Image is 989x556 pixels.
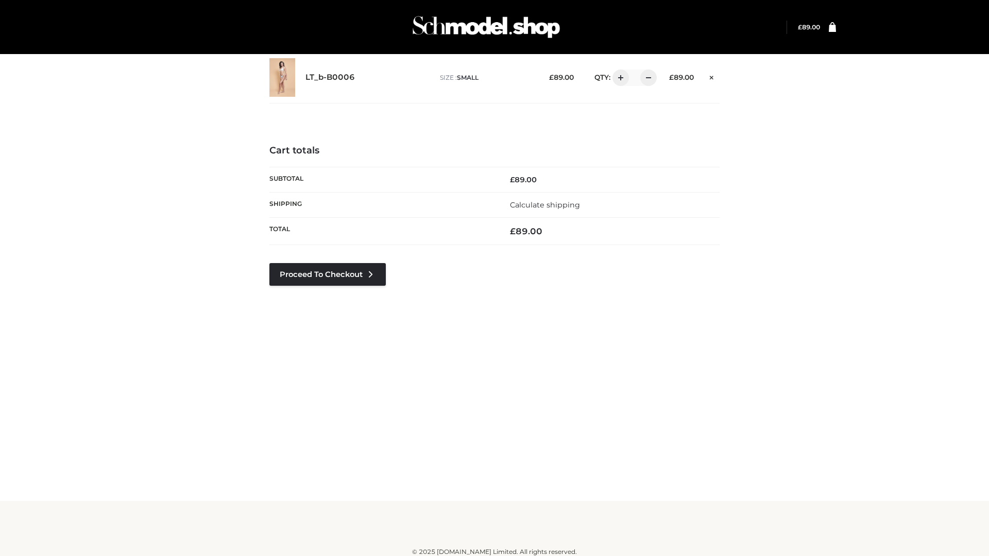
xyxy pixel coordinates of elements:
h4: Cart totals [269,145,720,157]
bdi: 89.00 [669,73,694,81]
span: £ [798,23,802,31]
bdi: 89.00 [510,175,537,184]
a: Proceed to Checkout [269,263,386,286]
span: £ [510,175,515,184]
a: Calculate shipping [510,200,580,210]
bdi: 89.00 [510,226,542,236]
span: £ [549,73,554,81]
a: Remove this item [704,69,720,83]
bdi: 89.00 [798,23,820,31]
th: Total [269,218,494,245]
img: Schmodel Admin 964 [409,7,564,47]
th: Subtotal [269,167,494,192]
bdi: 89.00 [549,73,574,81]
p: size : [440,73,533,82]
span: £ [669,73,674,81]
a: £89.00 [798,23,820,31]
span: SMALL [457,74,479,81]
a: LT_b-B0006 [305,73,355,82]
th: Shipping [269,192,494,217]
div: QTY: [584,69,653,86]
span: £ [510,226,516,236]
